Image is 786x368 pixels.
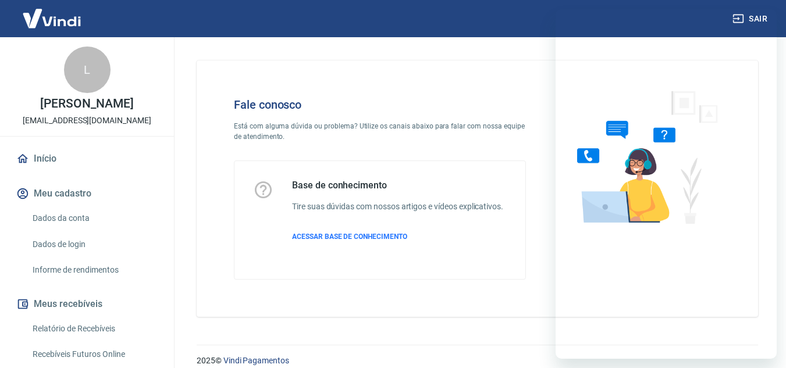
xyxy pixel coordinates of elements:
[292,201,503,213] h6: Tire suas dúvidas com nossos artigos e vídeos explicativos.
[14,1,90,36] img: Vindi
[14,291,160,317] button: Meus recebíveis
[28,258,160,282] a: Informe de rendimentos
[28,206,160,230] a: Dados da conta
[292,231,503,242] a: ACESSAR BASE DE CONHECIMENTO
[234,121,526,142] p: Está com alguma dúvida ou problema? Utilize os canais abaixo para falar com nossa equipe de atend...
[730,8,772,30] button: Sair
[28,233,160,256] a: Dados de login
[64,47,111,93] div: L
[28,342,160,366] a: Recebíveis Futuros Online
[556,9,777,359] iframe: Janela de mensagens
[40,98,133,110] p: [PERSON_NAME]
[234,98,526,112] h4: Fale conosco
[554,79,731,234] img: Fale conosco
[23,115,151,127] p: [EMAIL_ADDRESS][DOMAIN_NAME]
[14,146,160,172] a: Início
[14,181,160,206] button: Meu cadastro
[197,355,758,367] p: 2025 ©
[292,233,407,241] span: ACESSAR BASE DE CONHECIMENTO
[223,356,289,365] a: Vindi Pagamentos
[28,317,160,341] a: Relatório de Recebíveis
[292,180,503,191] h5: Base de conhecimento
